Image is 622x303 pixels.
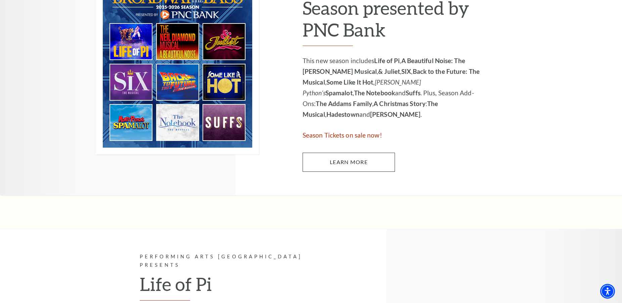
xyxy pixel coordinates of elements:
[140,253,319,269] p: Performing Arts [GEOGRAPHIC_DATA] Presents
[303,78,421,97] em: [PERSON_NAME] Python’s
[303,131,382,139] span: Season Tickets on sale now!
[316,100,372,107] strong: The Addams Family
[354,89,395,97] strong: The Notebook
[326,78,373,86] strong: Some Like It Hot
[600,284,615,299] div: Accessibility Menu
[374,57,400,64] strong: Life of Pi
[401,67,411,75] strong: SIX
[303,153,395,171] a: Learn More 2025-2026 Broadway at the Bass Season presented by PNC Bank
[373,100,426,107] strong: A Christmas Story
[303,55,482,120] p: This new season includes , , , , , , , and . Plus, Season Add-Ons: , : , and .
[140,273,319,301] h2: Life of Pi
[406,89,420,97] strong: Suffs
[370,110,420,118] strong: [PERSON_NAME]
[325,89,353,97] strong: Spamalot
[378,67,400,75] strong: & Juliet
[326,110,359,118] strong: Hadestown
